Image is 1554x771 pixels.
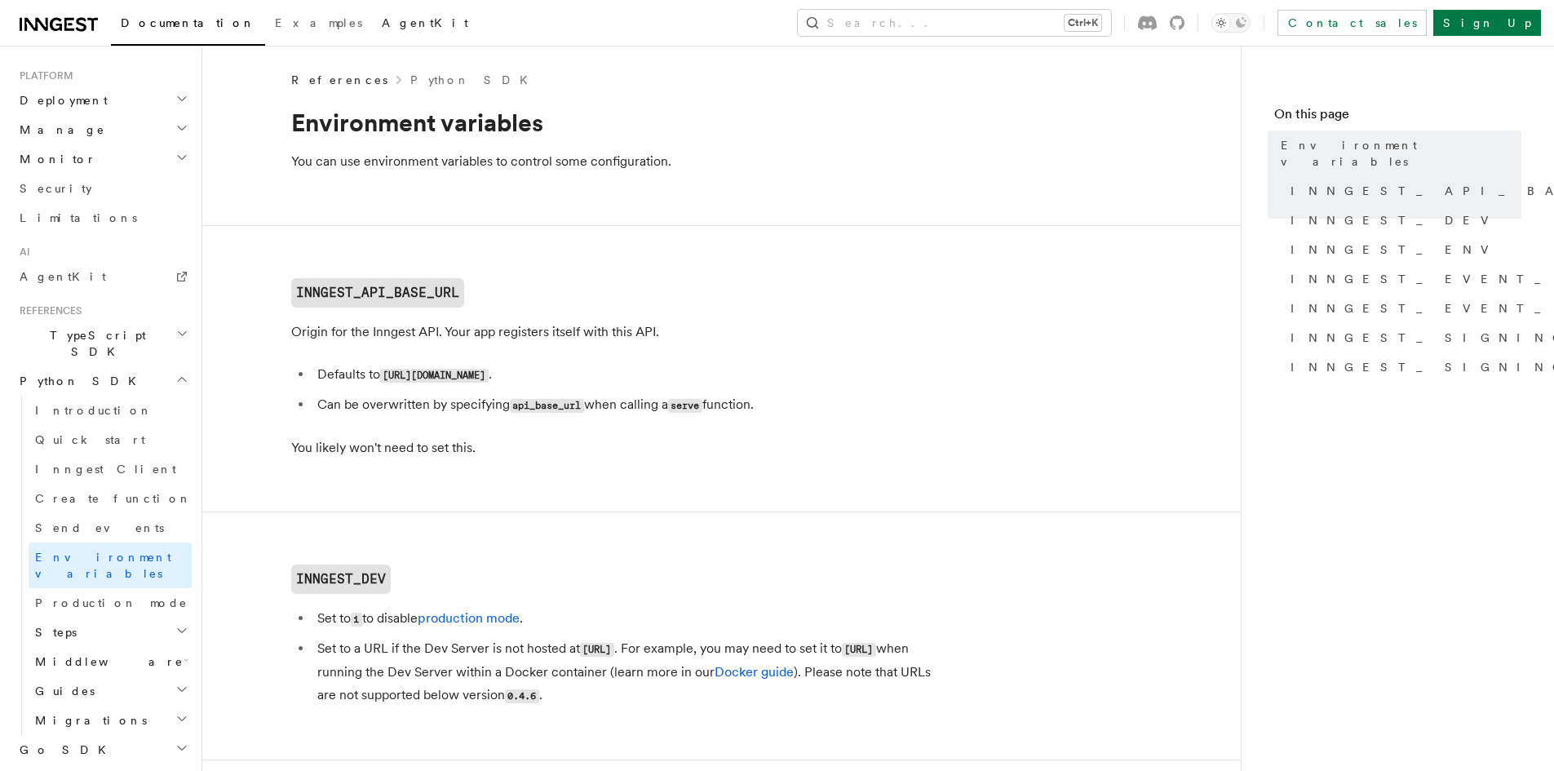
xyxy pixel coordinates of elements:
span: Security [20,182,92,195]
span: Quick start [35,433,145,446]
button: Middleware [29,647,192,676]
button: Manage [13,115,192,144]
a: INNGEST_SIGNING_KEY [1284,323,1521,352]
span: Limitations [20,211,137,224]
a: INNGEST_EVENT_API_BASE_URL [1284,264,1521,294]
p: You likely won't need to set this. [291,436,944,459]
a: Introduction [29,396,192,425]
a: Production mode [29,588,192,618]
span: AI [13,246,30,259]
a: Quick start [29,425,192,454]
span: AgentKit [20,270,106,283]
code: api_base_url [510,399,584,413]
button: Toggle dark mode [1211,13,1251,33]
a: Limitations [13,203,192,233]
button: Migrations [29,706,192,735]
span: Monitor [13,151,96,167]
a: Send events [29,513,192,543]
code: [URL] [580,643,614,657]
span: AgentKit [382,16,468,29]
span: Introduction [35,404,153,417]
a: AgentKit [372,5,478,44]
span: Environment variables [35,551,171,580]
span: Migrations [29,712,147,729]
a: Environment variables [29,543,192,588]
a: INNGEST_ENV [1284,235,1521,264]
code: 1 [351,613,362,627]
p: You can use environment variables to control some configuration. [291,150,944,173]
span: Manage [13,122,105,138]
a: AgentKit [13,262,192,291]
p: Origin for the Inngest API. Your app registers itself with this API. [291,321,944,343]
button: Steps [29,618,192,647]
a: Inngest Client [29,454,192,484]
a: production mode [418,610,520,626]
span: Guides [29,683,95,699]
a: Sign Up [1433,10,1541,36]
span: Production mode [35,596,188,609]
h4: On this page [1274,104,1521,131]
span: References [13,304,82,317]
span: INNGEST_DEV [1291,212,1499,228]
a: Examples [265,5,372,44]
span: Deployment [13,92,108,109]
li: Set to to disable . [312,607,944,631]
span: TypeScript SDK [13,327,176,360]
span: INNGEST_ENV [1291,241,1499,258]
span: Go SDK [13,742,116,758]
a: INNGEST_SIGNING_KEY_FALLBACK [1284,352,1521,382]
span: Python SDK [13,373,146,389]
button: Python SDK [13,366,192,396]
span: Inngest Client [35,463,176,476]
button: TypeScript SDK [13,321,192,366]
a: INNGEST_DEV [1284,206,1521,235]
h1: Environment variables [291,108,944,137]
span: Examples [275,16,362,29]
span: Environment variables [1281,137,1521,170]
button: Guides [29,676,192,706]
li: Defaults to . [312,363,944,387]
span: Send events [35,521,164,534]
span: Platform [13,69,73,82]
a: Docker guide [715,664,794,680]
span: Create function [35,492,192,505]
span: Steps [29,624,77,640]
a: INNGEST_API_BASE_URL [1284,176,1521,206]
code: serve [668,399,702,413]
a: Python SDK [410,72,538,88]
div: Python SDK [13,396,192,735]
button: Deployment [13,86,192,115]
a: INNGEST_DEV [291,565,391,594]
button: Monitor [13,144,192,174]
a: INNGEST_EVENT_KEY [1284,294,1521,323]
span: Middleware [29,654,184,670]
code: [URL] [842,643,876,657]
button: Search...Ctrl+K [798,10,1111,36]
code: 0.4.6 [505,689,539,703]
span: References [291,72,387,88]
code: [URL][DOMAIN_NAME] [380,369,489,383]
a: INNGEST_API_BASE_URL [291,278,464,308]
button: Go SDK [13,735,192,764]
kbd: Ctrl+K [1065,15,1101,31]
a: Security [13,174,192,203]
a: Documentation [111,5,265,46]
a: Environment variables [1274,131,1521,176]
a: Create function [29,484,192,513]
li: Can be overwritten by specifying when calling a function. [312,393,944,417]
a: Contact sales [1277,10,1427,36]
span: Documentation [121,16,255,29]
li: Set to a URL if the Dev Server is not hosted at . For example, you may need to set it to when run... [312,637,944,707]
